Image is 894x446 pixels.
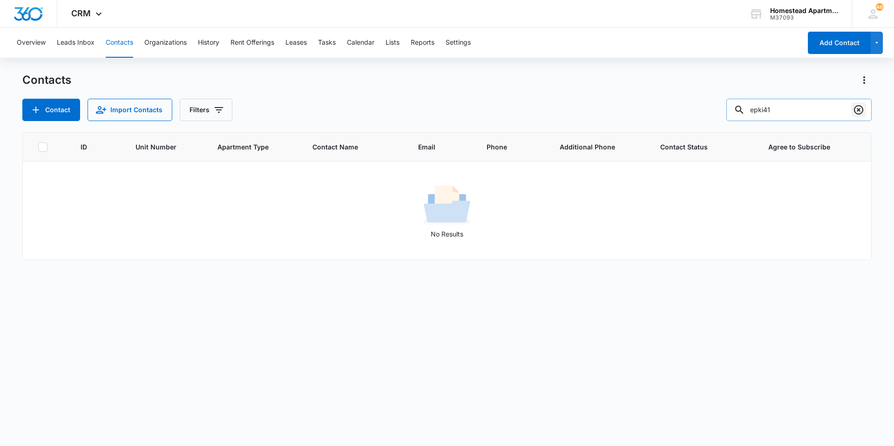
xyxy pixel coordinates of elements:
span: Phone [487,142,524,152]
p: No Results [23,229,871,239]
span: Email [418,142,451,152]
button: Leads Inbox [57,28,95,58]
span: Unit Number [135,142,195,152]
span: ID [81,142,100,152]
img: No Results [424,182,470,229]
h1: Contacts [22,73,71,87]
button: Add Contact [808,32,871,54]
button: History [198,28,219,58]
span: 48 [876,3,883,11]
span: Contact Status [660,142,732,152]
span: Contact Name [312,142,382,152]
button: Tasks [318,28,336,58]
span: Apartment Type [217,142,291,152]
div: account id [770,14,838,21]
button: Overview [17,28,46,58]
button: Organizations [144,28,187,58]
button: Clear [851,102,866,117]
button: Actions [857,73,872,88]
button: Leases [285,28,307,58]
button: Add Contact [22,99,80,121]
span: Agree to Subscribe [768,142,856,152]
span: Additional Phone [560,142,638,152]
div: account name [770,7,838,14]
button: Settings [446,28,471,58]
input: Search Contacts [726,99,872,121]
div: notifications count [876,3,883,11]
button: Filters [180,99,232,121]
span: CRM [71,8,91,18]
button: Contacts [106,28,133,58]
button: Import Contacts [88,99,172,121]
button: Lists [386,28,400,58]
button: Calendar [347,28,374,58]
button: Reports [411,28,434,58]
button: Rent Offerings [230,28,274,58]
